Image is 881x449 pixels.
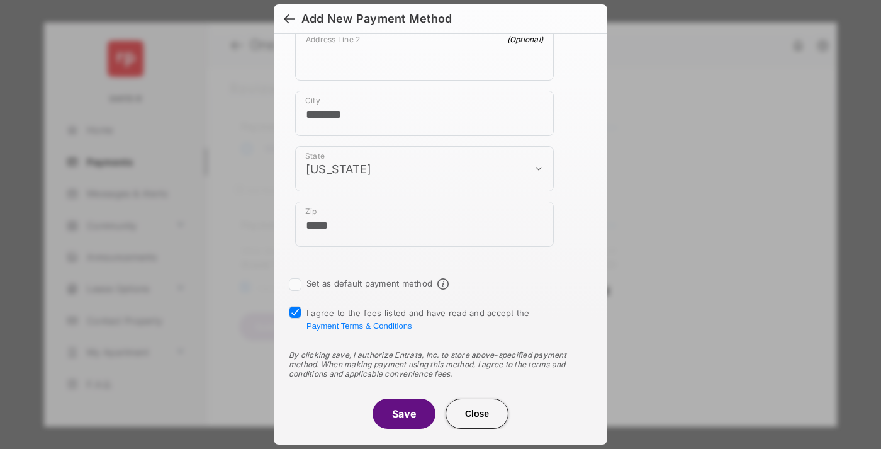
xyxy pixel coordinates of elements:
div: Add New Payment Method [301,12,452,26]
button: Save [373,399,435,429]
div: By clicking save, I authorize Entrata, Inc. to store above-specified payment method. When making ... [289,350,592,378]
div: payment_method_screening[postal_addresses][administrativeArea] [295,146,554,191]
span: Default payment method info [437,278,449,290]
div: payment_method_screening[postal_addresses][postalCode] [295,202,554,247]
div: payment_method_screening[postal_addresses][addressLine2] [295,29,554,81]
div: payment_method_screening[postal_addresses][locality] [295,91,554,136]
label: Set as default payment method [306,278,432,288]
button: Close [446,399,508,429]
button: I agree to the fees listed and have read and accept the [306,321,412,331]
span: I agree to the fees listed and have read and accept the [306,308,530,331]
